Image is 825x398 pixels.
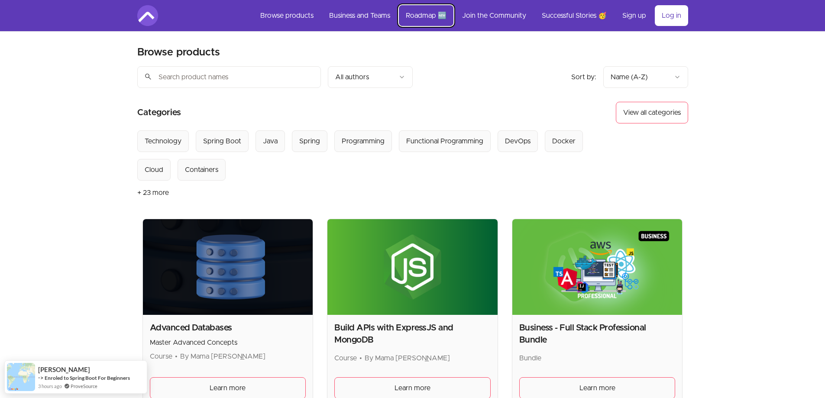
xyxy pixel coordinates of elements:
[406,136,483,146] div: Functional Programming
[322,5,397,26] a: Business and Teams
[327,219,498,315] img: Product image for Build APIs with ExpressJS and MongoDB
[603,66,688,88] button: Product sort options
[71,382,97,390] a: ProveSource
[137,102,181,123] h2: Categories
[505,136,531,146] div: DevOps
[253,5,688,26] nav: Main
[38,366,90,373] span: [PERSON_NAME]
[342,136,385,146] div: Programming
[512,219,683,315] img: Product image for Business - Full Stack Professional Bundle
[137,66,321,88] input: Search product names
[137,181,169,205] button: + 23 more
[328,66,413,88] button: Filter by author
[180,353,265,360] span: By Mama [PERSON_NAME]
[655,5,688,26] a: Log in
[552,136,576,146] div: Docker
[38,382,62,390] span: 3 hours ago
[137,45,220,59] h2: Browse products
[210,383,246,393] span: Learn more
[334,322,491,346] h2: Build APIs with ExpressJS and MongoDB
[615,5,653,26] a: Sign up
[150,337,306,348] p: Master Advanced Concepts
[137,5,158,26] img: Amigoscode logo
[144,71,152,83] span: search
[519,355,541,362] span: Bundle
[185,165,218,175] div: Containers
[395,383,430,393] span: Learn more
[145,165,163,175] div: Cloud
[334,355,357,362] span: Course
[150,322,306,334] h2: Advanced Databases
[253,5,320,26] a: Browse products
[616,102,688,123] button: View all categories
[365,355,450,362] span: By Mama [PERSON_NAME]
[263,136,278,146] div: Java
[203,136,241,146] div: Spring Boot
[359,355,362,362] span: •
[535,5,614,26] a: Successful Stories 🥳
[299,136,320,146] div: Spring
[455,5,533,26] a: Join the Community
[38,374,44,381] span: ->
[579,383,615,393] span: Learn more
[45,374,130,382] a: Enroled to Spring Boot For Beginners
[7,363,35,391] img: provesource social proof notification image
[145,136,181,146] div: Technology
[571,74,596,81] span: Sort by:
[399,5,453,26] a: Roadmap 🆕
[150,353,172,360] span: Course
[143,219,313,315] img: Product image for Advanced Databases
[175,353,178,360] span: •
[519,322,676,346] h2: Business - Full Stack Professional Bundle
